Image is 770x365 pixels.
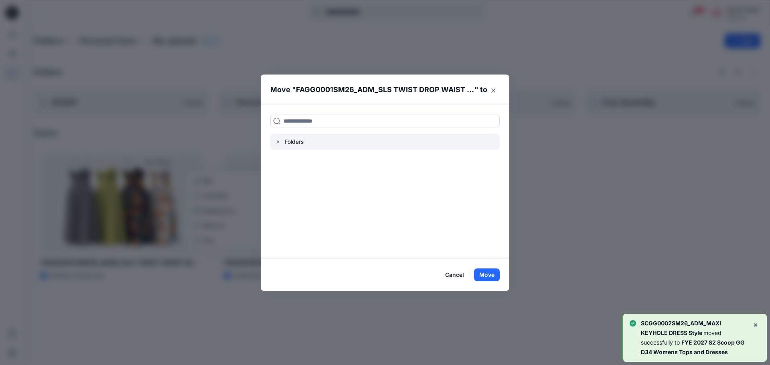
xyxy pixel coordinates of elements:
[641,339,745,355] b: FYE 2027 S2 Scoop GG D34 Womens Tops and Dresses
[487,84,500,97] button: Close
[296,84,474,95] p: FAGG0001SM26_ADM_SLS TWIST DROP WAIST MAXI DRESS
[261,75,497,105] header: Move " " to
[440,268,469,281] button: Cancel
[619,311,770,365] div: Notifications-bottom-right
[474,268,500,281] button: Move
[641,320,721,336] b: SCGG0002SM26_ADM_MAXI KEYHOLE DRESS Style
[641,319,746,357] p: moved successfully to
